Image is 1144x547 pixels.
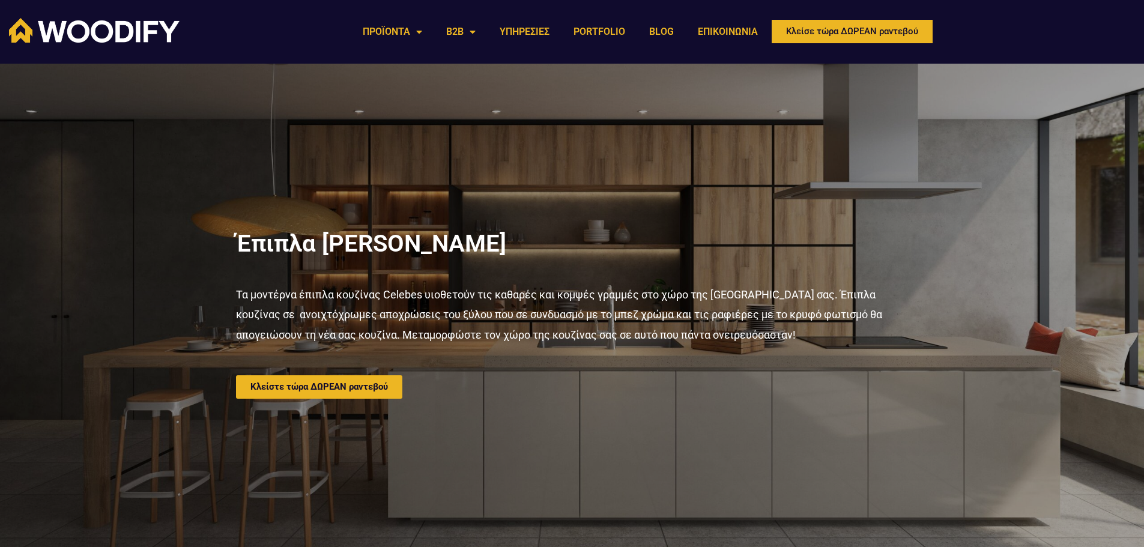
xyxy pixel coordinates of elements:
[637,18,686,46] a: BLOG
[686,18,770,46] a: ΕΠΙΚΟΙΝΩΝΙΑ
[236,232,909,256] h2: Έπιπλα [PERSON_NAME]
[236,375,402,399] a: Κλείστε τώρα ΔΩΡΕΑΝ ραντεβού
[488,18,561,46] a: ΥΠΗΡΕΣΙΕΣ
[561,18,637,46] a: PORTFOLIO
[250,382,388,391] span: Κλείστε τώρα ΔΩΡΕΑΝ ραντεβού
[9,18,180,43] img: Woodify
[351,18,434,46] a: ΠΡΟΪΟΝΤΑ
[351,18,770,46] nav: Menu
[236,285,909,345] p: Τα μοντέρνα έπιπλα κουζίνας Celebes υιοθετούν τις καθαρές και κομψές γραμμές στο χώρο της [GEOGRA...
[434,18,488,46] a: B2B
[770,18,934,45] a: Κλείσε τώρα ΔΩΡΕΑΝ ραντεβού
[786,27,918,36] span: Κλείσε τώρα ΔΩΡΕΑΝ ραντεβού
